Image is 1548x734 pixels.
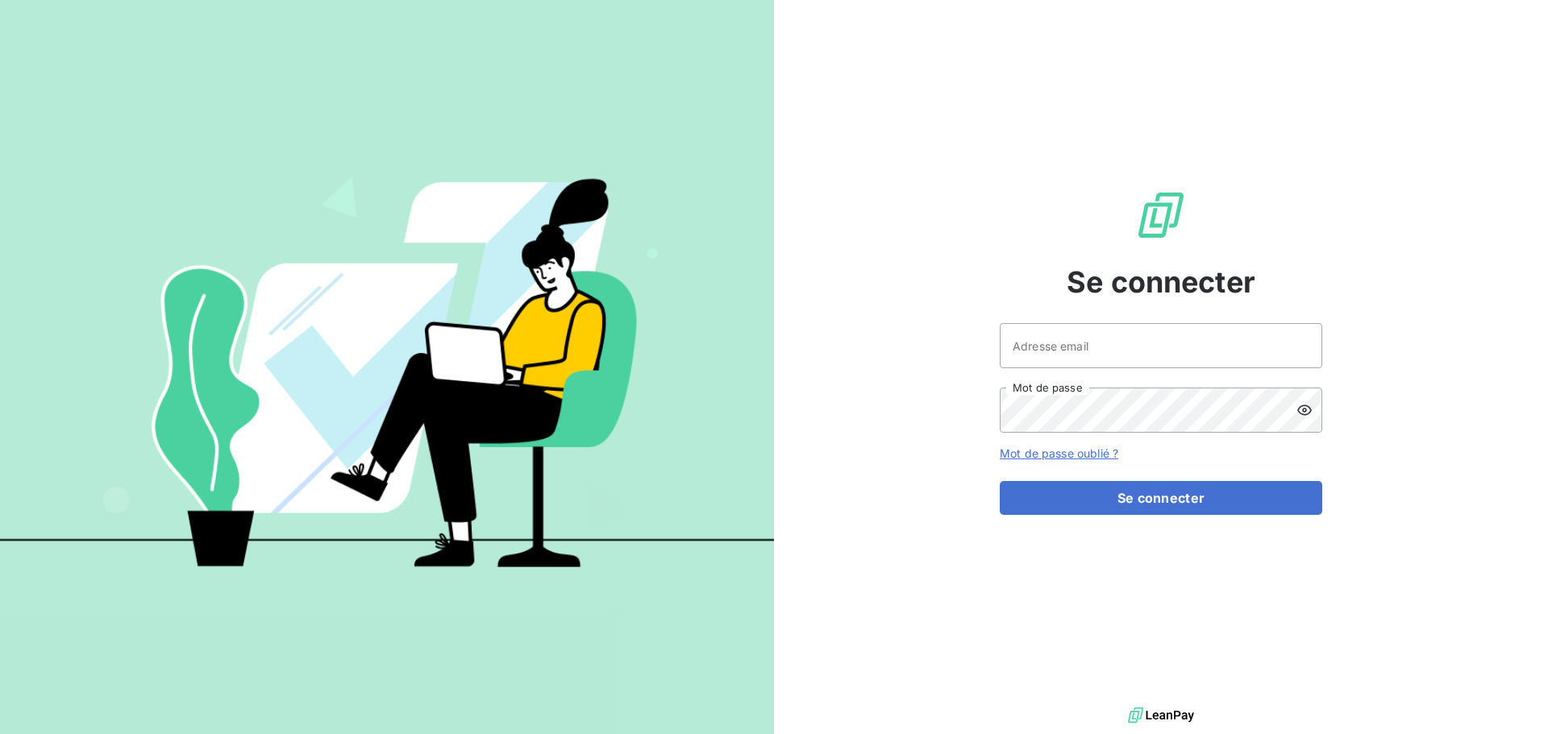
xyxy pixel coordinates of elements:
a: Mot de passe oublié ? [1000,446,1118,460]
img: Logo LeanPay [1135,189,1187,241]
span: Se connecter [1067,260,1255,304]
input: placeholder [1000,323,1322,368]
img: logo [1128,703,1194,728]
button: Se connecter [1000,481,1322,515]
